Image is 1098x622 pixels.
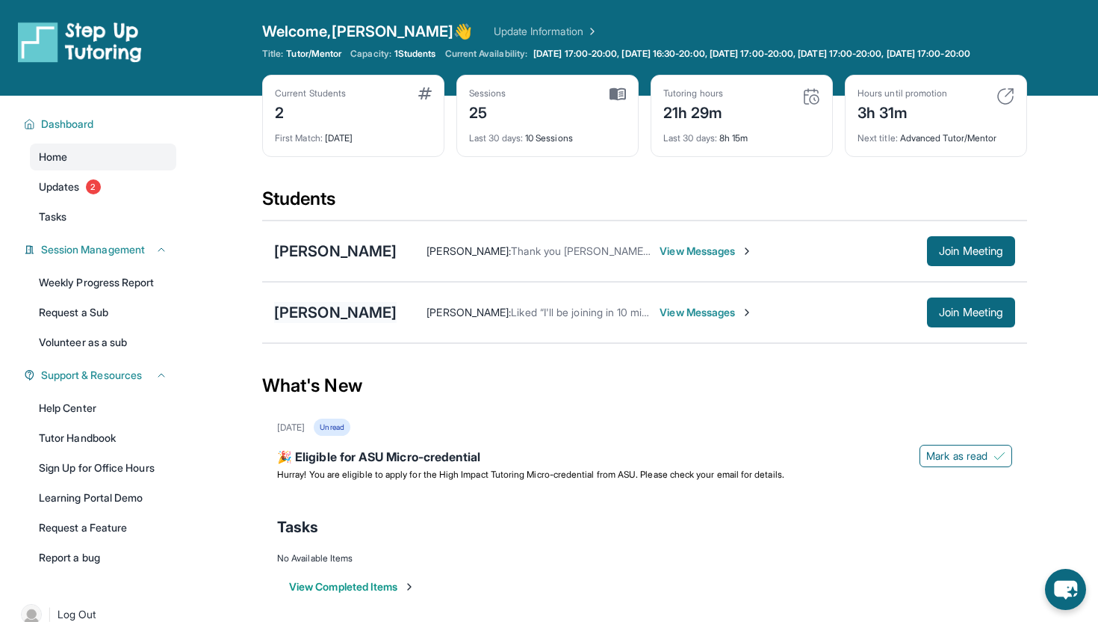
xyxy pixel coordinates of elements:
[30,269,176,296] a: Weekly Progress Report
[275,123,432,144] div: [DATE]
[262,48,283,60] span: Title:
[469,99,506,123] div: 25
[35,242,167,257] button: Session Management
[39,179,80,194] span: Updates
[469,123,626,144] div: 10 Sessions
[996,87,1014,105] img: card
[469,87,506,99] div: Sessions
[919,445,1012,467] button: Mark as read
[394,48,436,60] span: 1 Students
[802,87,820,105] img: card
[660,244,753,259] span: View Messages
[939,247,1003,256] span: Join Meeting
[262,353,1027,419] div: What's New
[277,448,1012,469] div: 🎉 Eligible for ASU Micro-credential
[663,87,723,99] div: Tutoring hours
[39,150,67,164] span: Home
[494,24,598,39] a: Update Information
[427,306,511,318] span: [PERSON_NAME] :
[286,48,341,60] span: Tutor/Mentor
[741,307,753,318] img: Chevron-Right
[939,308,1003,317] span: Join Meeting
[1045,569,1086,610] button: chat-button
[274,302,397,323] div: [PERSON_NAME]
[857,99,947,123] div: 3h 31m
[857,132,898,144] span: Next title :
[857,87,947,99] div: Hours until promotion
[445,48,527,60] span: Current Availability:
[30,299,176,326] a: Request a Sub
[277,517,318,538] span: Tasks
[660,305,753,320] span: View Messages
[277,469,784,480] span: Hurray! You are eligible to apply for the High Impact Tutoring Micro-credential from ASU. Please ...
[583,24,598,39] img: Chevron Right
[314,419,350,436] div: Unread
[30,173,176,200] a: Updates2
[30,544,176,571] a: Report a bug
[39,209,66,224] span: Tasks
[35,368,167,383] button: Support & Resources
[277,552,1012,564] div: No Available Items
[41,368,142,383] span: Support & Resources
[663,123,820,144] div: 8h 15m
[275,87,346,99] div: Current Students
[511,306,672,318] span: Liked “I'll be joining in 10 minutes”
[927,236,1015,266] button: Join Meeting
[41,117,94,132] span: Dashboard
[663,132,717,144] span: Last 30 days :
[610,87,626,101] img: card
[993,450,1005,462] img: Mark as read
[530,48,973,60] a: [DATE] 17:00-20:00, [DATE] 16:30-20:00, [DATE] 17:00-20:00, [DATE] 17:00-20:00, [DATE] 17:00-20:00
[86,179,101,194] span: 2
[262,187,1027,220] div: Students
[30,484,176,511] a: Learning Portal Demo
[35,117,167,132] button: Dashboard
[927,298,1015,327] button: Join Meeting
[511,244,881,257] span: Thank you [PERSON_NAME]! Praying for peace and comfort during the funeral
[427,244,511,257] span: [PERSON_NAME] :
[30,329,176,356] a: Volunteer as a sub
[30,425,176,452] a: Tutor Handbook
[262,21,473,42] span: Welcome, [PERSON_NAME] 👋
[30,455,176,481] a: Sign Up for Office Hours
[275,132,323,144] span: First Match :
[533,48,970,60] span: [DATE] 17:00-20:00, [DATE] 16:30-20:00, [DATE] 17:00-20:00, [DATE] 17:00-20:00, [DATE] 17:00-20:00
[857,123,1014,144] div: Advanced Tutor/Mentor
[58,607,96,622] span: Log Out
[741,245,753,257] img: Chevron-Right
[30,514,176,541] a: Request a Feature
[274,241,397,262] div: [PERSON_NAME]
[277,422,305,434] div: [DATE]
[30,203,176,230] a: Tasks
[418,87,432,99] img: card
[289,579,415,594] button: View Completed Items
[41,242,145,257] span: Session Management
[30,395,176,422] a: Help Center
[30,144,176,170] a: Home
[18,21,142,63] img: logo
[926,449,987,464] span: Mark as read
[469,132,523,144] span: Last 30 days :
[350,48,391,60] span: Capacity:
[663,99,723,123] div: 21h 29m
[275,99,346,123] div: 2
